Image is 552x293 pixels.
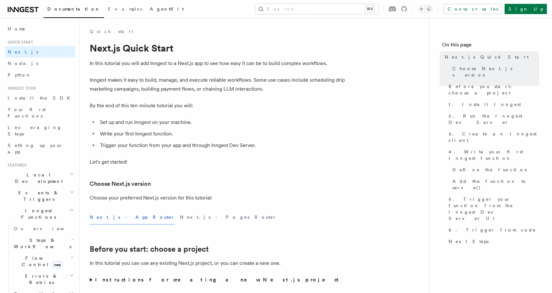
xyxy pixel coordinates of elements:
[5,92,75,104] a: Install the SDK
[44,2,104,18] a: Documentation
[5,69,75,81] a: Python
[90,259,346,268] p: In this tutorial you can use any existing Next.js project, or you can create a new one.
[446,99,539,110] a: 1. Install Inngest
[14,226,80,231] span: Overview
[5,40,33,45] span: Quick start
[5,205,75,223] button: Inngest Functions
[90,275,346,284] summary: Instructions for creating a new Next.js project
[90,193,346,202] p: Choose your preferred Next.js version for this tutorial:
[449,149,539,161] span: 4. Write your first Inngest function
[5,187,75,205] button: Events & Triggers
[5,46,75,58] a: Next.js
[11,234,75,252] button: Steps & Workflows
[452,167,529,173] span: Define the function
[442,41,539,51] h4: On this page
[8,26,26,32] span: Home
[446,236,539,247] a: Next Steps
[5,122,75,140] a: Leveraging Steps
[47,6,100,12] span: Documentation
[90,158,346,167] p: Let's get started!
[449,83,539,96] span: Before you start: choose a project
[449,113,539,126] span: 2. Run the Inngest Dev Server
[180,210,277,224] button: Next.js - Pages Router
[449,227,536,233] span: 6. Trigger from code
[5,86,36,91] span: Inngest tour
[443,4,502,14] a: Contact sales
[90,76,346,94] p: Inngest makes it easy to build, manage, and execute reliable workflows. Some use cases include sc...
[5,140,75,158] a: Setting up your app
[5,208,69,220] span: Inngest Functions
[449,196,539,222] span: 5. Trigger your function from the Inngest Dev Server UI
[90,179,151,188] a: Choose Next.js version
[11,237,71,250] span: Steps & Workflows
[442,51,539,63] a: Next.js Quick Start
[446,81,539,99] a: Before you start: choose a project
[8,72,31,77] span: Python
[146,2,188,17] a: AgentKit
[90,42,346,54] h1: Next.js Quick Start
[90,245,209,254] a: Before you start: choose a project
[8,143,63,154] span: Setting up your app
[446,128,539,146] a: 3. Create an Inngest client
[90,28,133,35] a: Quick start
[11,223,75,234] a: Overview
[450,175,539,193] a: Add the function to serve()
[11,255,70,268] span: Flow Control
[449,238,489,245] span: Next Steps
[98,141,346,150] li: Trigger your function from your app and through Inngest Dev Server.
[255,4,378,14] button: Search...⌘K
[5,190,70,202] span: Events & Triggers
[8,125,62,136] span: Leveraging Steps
[104,2,146,17] a: Examples
[8,107,46,118] span: Your first Functions
[90,101,346,110] p: By the end of this ten-minute tutorial you will:
[11,270,75,288] button: Errors & Retries
[418,5,433,13] button: Toggle dark mode
[8,95,74,101] span: Install the SDK
[446,110,539,128] a: 2. Run the Inngest Dev Server
[452,178,539,191] span: Add the function to serve()
[449,101,521,108] span: 1. Install Inngest
[150,6,184,12] span: AgentKit
[5,163,27,168] span: Features
[52,261,62,268] span: new
[5,58,75,69] a: Node.js
[446,193,539,224] a: 5. Trigger your function from the Inngest Dev Server UI
[11,273,69,286] span: Errors & Retries
[505,4,547,14] a: Sign Up
[11,252,75,270] button: Flow Controlnew
[98,129,346,138] li: Write your first Inngest function.
[446,224,539,236] a: 6. Trigger from code
[450,63,539,81] a: Choose Next.js version
[108,6,142,12] span: Examples
[449,131,539,143] span: 3. Create an Inngest client
[450,164,539,175] a: Define the function
[95,277,341,283] strong: Instructions for creating a new Next.js project
[452,65,539,78] span: Choose Next.js version
[90,210,175,224] button: Next.js - App Router
[445,54,529,60] span: Next.js Quick Start
[98,118,346,127] li: Set up and run Inngest on your machine.
[8,61,38,66] span: Node.js
[5,23,75,35] a: Home
[5,172,70,184] span: Local Development
[365,6,374,12] kbd: ⌘K
[90,59,346,68] p: In this tutorial you will add Inngest to a Next.js app to see how easy it can be to build complex...
[446,146,539,164] a: 4. Write your first Inngest function
[5,104,75,122] a: Your first Functions
[5,169,75,187] button: Local Development
[8,49,38,54] span: Next.js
